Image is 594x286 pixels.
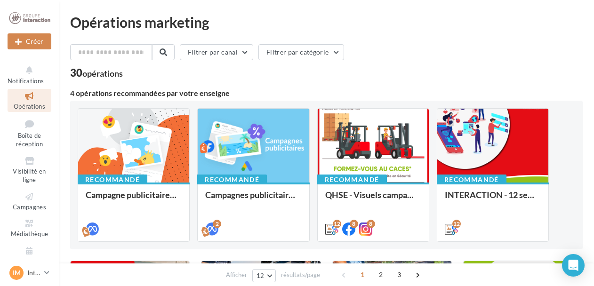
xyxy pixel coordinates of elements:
[226,270,247,279] span: Afficher
[8,89,51,112] a: Opérations
[317,175,387,185] div: Recommandé
[14,103,45,110] span: Opérations
[16,132,43,148] span: Boîte de réception
[258,44,344,60] button: Filtrer par catégorie
[333,220,341,228] div: 12
[11,230,48,238] span: Médiathèque
[8,33,51,49] button: Créer
[252,269,276,282] button: 12
[562,254,585,277] div: Open Intercom Messenger
[257,272,265,279] span: 12
[445,190,541,209] div: INTERACTION - 12 semaines de publication
[8,216,51,239] a: Médiathèque
[355,267,370,282] span: 1
[281,270,320,279] span: résultats/page
[27,268,40,278] p: Interaction MONTAIGU
[373,267,388,282] span: 2
[70,68,123,78] div: 30
[205,190,301,209] div: Campagnes publicitaires
[13,268,21,278] span: IM
[437,175,506,185] div: Recommandé
[367,220,375,228] div: 8
[452,220,461,228] div: 12
[82,69,123,78] div: opérations
[392,267,407,282] span: 3
[86,190,182,209] div: Campagne publicitaire saisonniers
[70,15,583,29] div: Opérations marketing
[8,33,51,49] div: Nouvelle campagne
[213,220,221,228] div: 2
[70,89,583,97] div: 4 opérations recommandées par votre enseigne
[325,190,421,209] div: QHSE - Visuels campagnes siège
[13,167,46,184] span: Visibilité en ligne
[8,116,51,150] a: Boîte de réception
[8,264,51,282] a: IM Interaction MONTAIGU
[8,190,51,213] a: Campagnes
[8,77,44,85] span: Notifications
[350,220,358,228] div: 8
[180,44,253,60] button: Filtrer par canal
[8,244,51,267] a: Calendrier
[197,175,267,185] div: Recommandé
[78,175,147,185] div: Recommandé
[13,203,46,211] span: Campagnes
[8,154,51,186] a: Visibilité en ligne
